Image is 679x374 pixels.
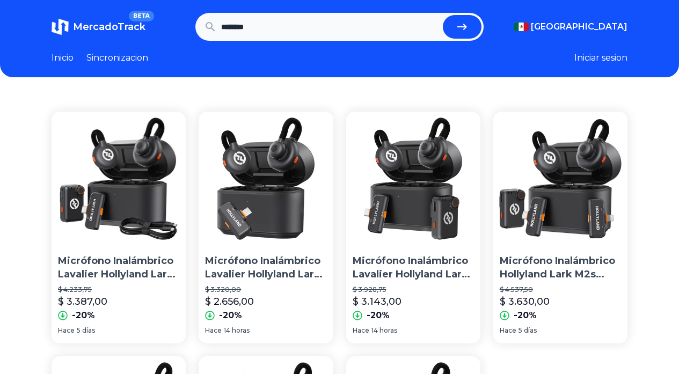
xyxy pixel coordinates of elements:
span: Hace [58,326,75,335]
a: Sincronizacion [86,52,148,64]
a: Micrófono Inalámbrico Lavalier Hollyland Lark M2s Usb-c PlugMicrófono Inalámbrico Lavalier Hollyl... [199,112,333,343]
img: Micrófono Inalámbrico Lavalier Hollyland Lark M2s Combo [52,112,186,246]
p: $ 4.233,75 [58,285,179,294]
p: $ 3.143,00 [353,294,401,309]
img: Micrófono Inalámbrico Lavalier Hollyland Lark M2s Usb-c Plug [199,112,333,246]
p: Micrófono Inalámbrico Lavalier Hollyland Lark M2s Combo [58,254,179,281]
img: Mexico [514,23,529,31]
img: Micrófono Inalámbrico Lavalier Hollyland Lark M2s Mini Combo [346,112,480,246]
a: Micrófono Inalámbrico Lavalier Hollyland Lark M2s Mini ComboMicrófono Inalámbrico Lavalier Hollyl... [346,112,480,343]
span: 14 horas [224,326,250,335]
p: $ 3.630,00 [500,294,550,309]
a: Inicio [52,52,74,64]
a: Micrófono Inalámbrico Hollyland Lark M2s Ultimate ComboMicrófono Inalámbrico Hollyland Lark M2s U... [493,112,627,343]
p: -20% [219,309,242,322]
span: MercadoTrack [73,21,145,33]
p: $ 3.320,00 [205,285,326,294]
span: [GEOGRAPHIC_DATA] [531,20,627,33]
p: -20% [367,309,390,322]
span: 14 horas [371,326,397,335]
a: MercadoTrackBETA [52,18,145,35]
span: 5 días [77,326,95,335]
p: Micrófono Inalámbrico Hollyland Lark M2s Ultimate Combo [500,254,621,281]
span: Hace [205,326,222,335]
p: Micrófono Inalámbrico Lavalier Hollyland Lark M2s Usb-c Plug [205,254,326,281]
button: Iniciar sesion [574,52,627,64]
p: Micrófono Inalámbrico Lavalier Hollyland Lark M2s Mini Combo [353,254,474,281]
p: $ 2.656,00 [205,294,254,309]
p: $ 3.387,00 [58,294,107,309]
span: BETA [129,11,154,21]
p: $ 3.928,75 [353,285,474,294]
p: $ 4.537,50 [500,285,621,294]
span: 5 días [519,326,537,335]
a: Micrófono Inalámbrico Lavalier Hollyland Lark M2s ComboMicrófono Inalámbrico Lavalier Hollyland L... [52,112,186,343]
span: Hace [500,326,516,335]
span: Hace [353,326,369,335]
p: -20% [514,309,537,322]
img: MercadoTrack [52,18,69,35]
p: -20% [72,309,95,322]
img: Micrófono Inalámbrico Hollyland Lark M2s Ultimate Combo [493,112,627,246]
button: [GEOGRAPHIC_DATA] [514,20,627,33]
